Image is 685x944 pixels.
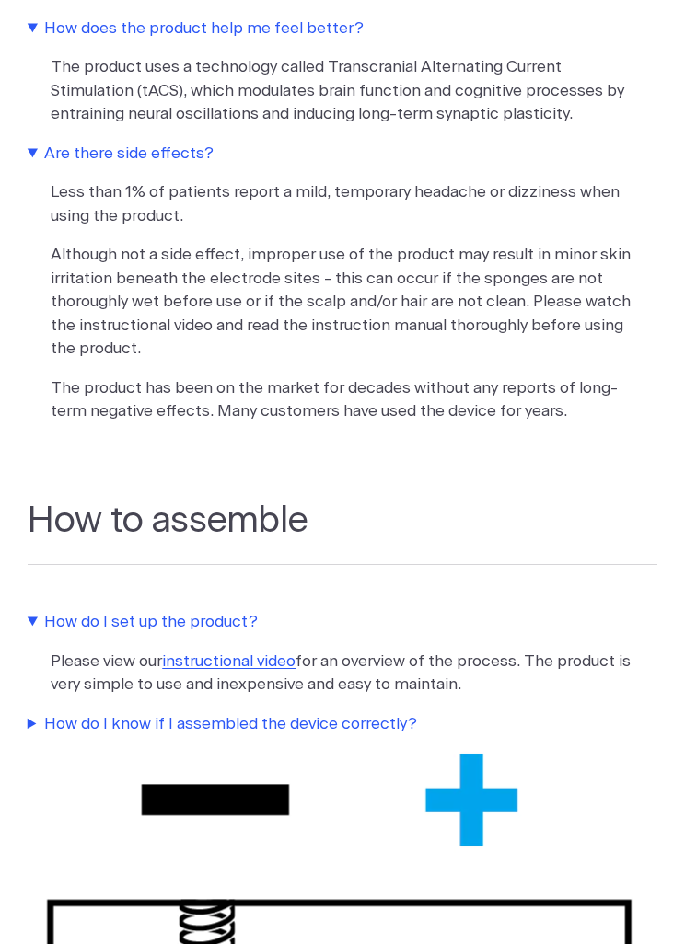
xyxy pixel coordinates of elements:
[28,610,658,634] summary: How do I set up the product?
[51,650,634,696] p: Please view our for an overview of the process. The product is very simple to use and inexpensive...
[28,712,658,736] summary: How do I know if I assembled the device correctly?
[51,180,634,227] p: Less than 1% of patients report a mild, temporary headache or dizziness when using the product.
[28,17,658,40] summary: How does the product help me feel better?
[51,376,634,423] p: The product has been on the market for decades without any reports of long-term negative effects....
[28,142,658,166] summary: Are there side effects?
[51,243,634,361] p: Although not a side effect, improper use of the product may result in minor skin irritation benea...
[162,653,296,669] a: instructional video
[51,55,634,126] p: The product uses a technology called Transcranial Alternating Current Stimulation (tACS), which m...
[28,500,658,565] h2: How to assemble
